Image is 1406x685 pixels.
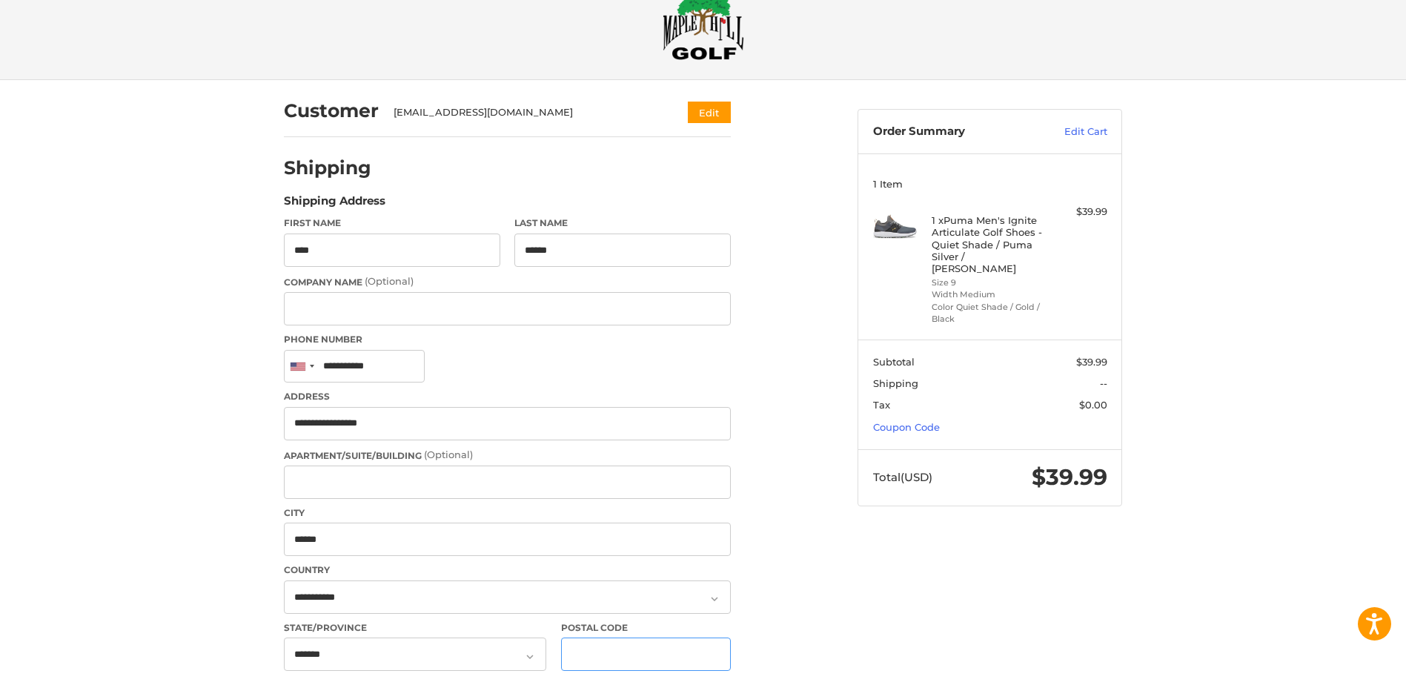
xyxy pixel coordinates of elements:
span: Total (USD) [873,470,932,484]
label: Company Name [284,274,731,289]
label: Country [284,563,731,577]
h3: 1 Item [873,178,1107,190]
label: Apartment/Suite/Building [284,448,731,463]
li: Width Medium [932,288,1045,301]
label: Phone Number [284,333,731,346]
h4: 1 x Puma Men's Ignite Articulate Golf Shoes - Quiet Shade / Puma Silver / [PERSON_NAME] [932,214,1045,274]
li: Color Quiet Shade / Gold / Black [932,301,1045,325]
span: $39.99 [1076,356,1107,368]
h3: Order Summary [873,125,1032,139]
label: Postal Code [561,621,732,635]
small: (Optional) [424,449,473,460]
span: -- [1100,377,1107,389]
label: City [284,506,731,520]
label: First Name [284,216,500,230]
h2: Shipping [284,156,371,179]
legend: Shipping Address [284,193,385,216]
span: Subtotal [873,356,915,368]
button: Edit [688,102,731,123]
span: $0.00 [1079,399,1107,411]
label: Address [284,390,731,403]
h2: Customer [284,99,379,122]
div: [EMAIL_ADDRESS][DOMAIN_NAME] [394,105,660,120]
span: $39.99 [1032,463,1107,491]
span: Shipping [873,377,918,389]
label: State/Province [284,621,546,635]
div: $39.99 [1049,205,1107,219]
small: (Optional) [365,275,414,287]
span: Tax [873,399,890,411]
a: Coupon Code [873,421,940,433]
li: Size 9 [932,277,1045,289]
div: United States: +1 [285,351,319,383]
a: Edit Cart [1032,125,1107,139]
label: Last Name [514,216,731,230]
